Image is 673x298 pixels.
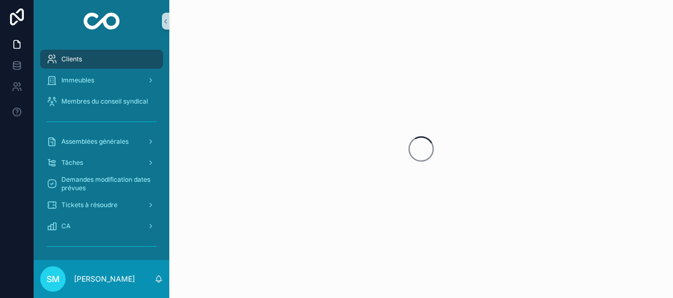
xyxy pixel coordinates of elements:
span: SM [47,273,60,285]
span: Immeubles [61,76,94,85]
span: CA [61,222,70,230]
a: Demandes modification dates prévues [40,174,163,193]
img: App logo [84,13,120,30]
span: Clients [61,55,82,63]
p: [PERSON_NAME] [74,274,135,284]
a: Tickets à résoudre [40,195,163,215]
a: Clients [40,50,163,69]
span: Assemblées générales [61,137,129,146]
a: Assemblées générales [40,132,163,151]
a: Tâches [40,153,163,172]
span: Tâches [61,159,83,167]
a: CA [40,217,163,236]
div: scrollable content [34,42,169,260]
a: Immeubles [40,71,163,90]
span: Demandes modification dates prévues [61,175,152,192]
span: Tickets à résoudre [61,201,117,209]
a: Membres du conseil syndical [40,92,163,111]
span: Membres du conseil syndical [61,97,148,106]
